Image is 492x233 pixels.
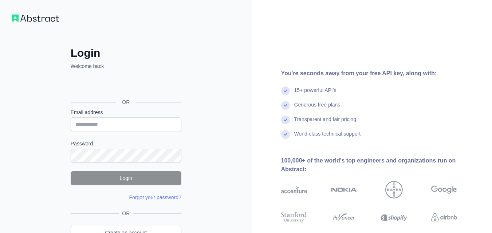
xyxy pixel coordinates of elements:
[381,211,407,224] img: shopify
[281,181,307,198] img: accenture
[331,211,357,224] img: payoneer
[294,101,341,116] div: Generous free plans
[71,140,181,147] label: Password
[67,78,184,94] iframe: Sign in with Google Button
[281,87,290,95] img: check mark
[71,47,181,60] h2: Login
[331,181,357,198] img: nokia
[281,211,307,224] img: stanford university
[385,181,403,198] img: bayer
[129,194,181,200] a: Forgot your password?
[281,101,290,110] img: check mark
[116,99,135,106] span: OR
[281,156,481,174] div: 100,000+ of the world's top engineers and organizations run on Abstract:
[294,130,361,145] div: World-class technical support
[431,211,457,224] img: airbnb
[431,181,457,198] img: google
[294,87,336,101] div: 15+ powerful API's
[71,63,181,70] p: Welcome back
[281,130,290,139] img: check mark
[119,210,133,217] span: OR
[71,171,181,185] button: Login
[12,15,59,22] img: Workflow
[281,69,481,78] div: You're seconds away from your free API key, along with:
[294,116,357,130] div: Transparent and fair pricing
[281,116,290,124] img: check mark
[71,109,181,116] label: Email address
